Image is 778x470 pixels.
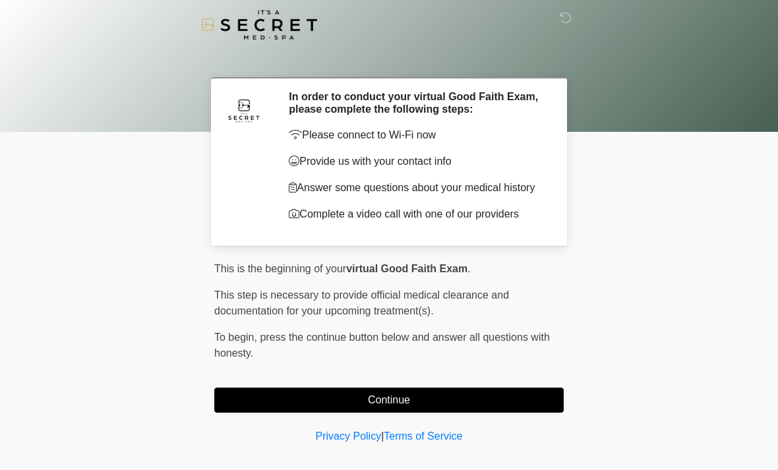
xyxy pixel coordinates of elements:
p: Provide us with your contact info [289,154,544,169]
strong: virtual Good Faith Exam [346,263,467,274]
h2: In order to conduct your virtual Good Faith Exam, please complete the following steps: [289,90,544,115]
p: Please connect to Wi-Fi now [289,127,544,143]
span: press the continue button below and answer all questions with honesty. [214,332,550,359]
img: It's A Secret Med Spa Logo [201,10,317,40]
span: . [467,263,470,274]
span: This step is necessary to provide official medical clearance and documentation for your upcoming ... [214,289,509,316]
p: Complete a video call with one of our providers [289,206,544,222]
img: Agent Avatar [224,90,264,130]
button: Continue [214,388,564,413]
a: | [381,430,384,442]
h1: ‎ ‎ [204,47,574,72]
p: Answer some questions about your medical history [289,180,544,196]
span: To begin, [214,332,260,343]
a: Privacy Policy [316,430,382,442]
span: This is the beginning of your [214,263,346,274]
a: Terms of Service [384,430,462,442]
